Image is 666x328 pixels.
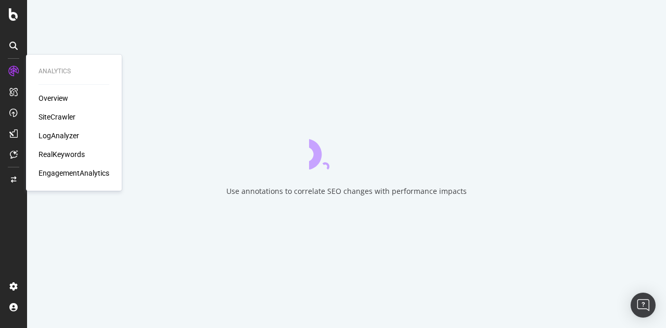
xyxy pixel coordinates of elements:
[309,132,384,169] div: animation
[39,130,79,141] a: LogAnalyzer
[226,186,467,196] div: Use annotations to correlate SEO changes with performance impacts
[631,293,656,318] div: Open Intercom Messenger
[39,168,109,178] a: EngagementAnalytics
[39,93,68,103] a: Overview
[39,149,85,160] a: RealKeywords
[39,112,75,122] a: SiteCrawler
[39,67,109,76] div: Analytics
